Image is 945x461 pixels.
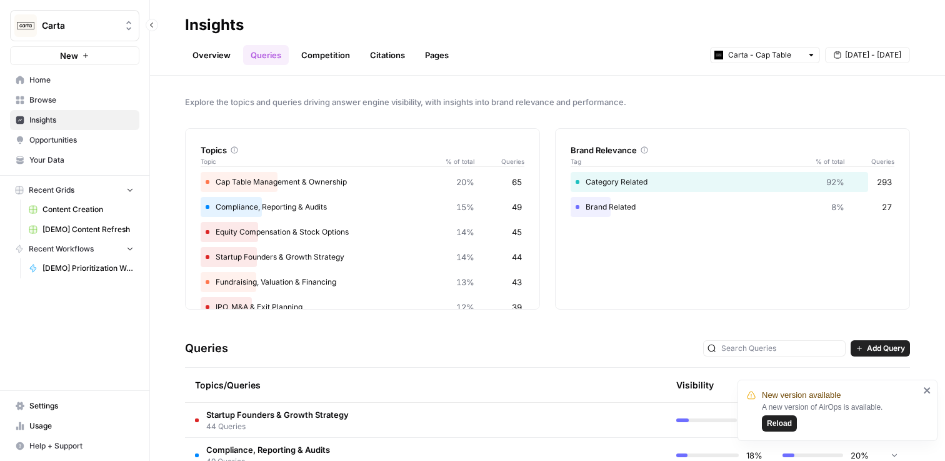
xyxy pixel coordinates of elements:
[201,197,524,217] div: Compliance, Reporting & Audits
[10,130,139,150] a: Opportunities
[185,340,228,357] h3: Queries
[825,47,910,63] button: [DATE] - [DATE]
[456,201,474,213] span: 15%
[10,150,139,170] a: Your Data
[23,200,139,220] a: Content Creation
[877,176,892,188] span: 293
[767,418,792,429] span: Reload
[206,421,349,432] span: 44 Queries
[676,379,714,392] div: Visibility
[10,10,139,41] button: Workspace: Carta
[29,114,134,126] span: Insights
[456,301,474,313] span: 12%
[201,247,524,267] div: Startup Founders & Growth Strategy
[185,96,910,108] span: Explore the topics and queries driving answer engine visibility, with insights into brand relevan...
[29,94,134,106] span: Browse
[29,155,134,166] span: Your Data
[243,45,289,65] a: Queries
[10,396,139,416] a: Settings
[201,172,524,192] div: Cap Table Management & Ownership
[512,176,522,188] span: 65
[10,181,139,200] button: Recent Grids
[14,14,37,37] img: Carta Logo
[845,49,901,61] span: [DATE] - [DATE]
[923,385,932,395] button: close
[826,176,844,188] span: 92%
[10,110,139,130] a: Insights
[10,436,139,456] button: Help + Support
[851,340,910,357] button: Add Query
[512,201,522,213] span: 49
[456,226,474,238] span: 14%
[29,185,74,196] span: Recent Grids
[807,156,844,166] span: % of total
[867,343,905,354] span: Add Query
[728,49,802,61] input: Carta - Cap Table
[762,402,919,432] div: A new version of AirOps is available.
[762,415,797,432] button: Reload
[29,74,134,86] span: Home
[29,420,134,432] span: Usage
[294,45,357,65] a: Competition
[437,156,474,166] span: % of total
[201,297,524,317] div: IPO, M&A & Exit Planning
[195,368,550,402] div: Topics/Queries
[201,144,524,156] div: Topics
[417,45,456,65] a: Pages
[474,156,524,166] span: Queries
[206,443,330,456] span: Compliance, Reporting & Audits
[831,201,844,213] span: 8%
[29,400,134,412] span: Settings
[23,220,139,240] a: [DEMO] Content Refresh
[10,240,139,258] button: Recent Workflows
[201,156,437,166] span: Topic
[844,156,894,166] span: Queries
[571,156,807,166] span: Tag
[512,251,522,263] span: 44
[185,15,244,35] div: Insights
[456,176,474,188] span: 20%
[762,389,841,402] span: New version available
[60,49,78,62] span: New
[29,440,134,452] span: Help + Support
[10,90,139,110] a: Browse
[10,46,139,65] button: New
[571,144,894,156] div: Brand Relevance
[23,258,139,278] a: [DEMO] Prioritization Workflow for creation
[42,19,117,32] span: Carta
[456,251,474,263] span: 14%
[10,70,139,90] a: Home
[42,204,134,215] span: Content Creation
[882,201,892,213] span: 27
[201,272,524,292] div: Fundraising, Valuation & Financing
[721,342,841,355] input: Search Queries
[362,45,412,65] a: Citations
[29,134,134,146] span: Opportunities
[512,226,522,238] span: 45
[185,45,238,65] a: Overview
[571,172,894,192] div: Category Related
[782,368,816,402] div: Citation
[10,416,139,436] a: Usage
[512,276,522,288] span: 43
[512,301,522,313] span: 39
[29,243,94,255] span: Recent Workflows
[456,276,474,288] span: 13%
[42,263,134,274] span: [DEMO] Prioritization Workflow for creation
[42,224,134,235] span: [DEMO] Content Refresh
[571,197,894,217] div: Brand Related
[206,408,349,421] span: Startup Founders & Growth Strategy
[201,222,524,242] div: Equity Compensation & Stock Options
